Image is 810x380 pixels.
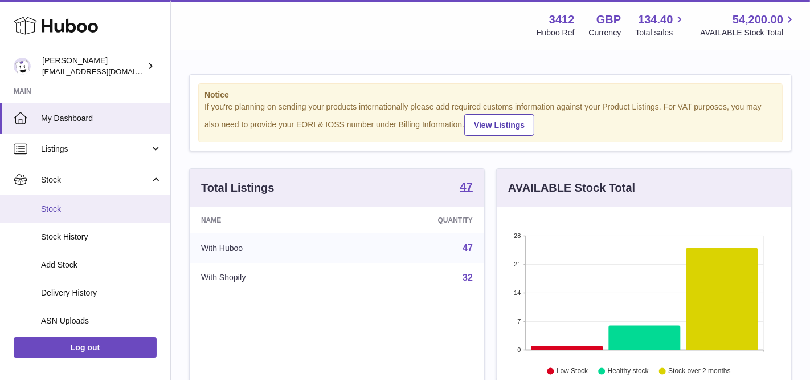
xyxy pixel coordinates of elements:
strong: Notice [204,90,776,100]
strong: GBP [596,12,621,27]
h3: Total Listings [201,180,275,196]
span: AVAILABLE Stock Total [700,27,796,38]
text: 0 [517,346,521,353]
a: 32 [463,273,473,282]
span: [EMAIL_ADDRESS][DOMAIN_NAME] [42,67,167,76]
td: With Huboo [190,233,349,263]
img: info@beeble.buzz [14,58,31,75]
text: Healthy stock [608,367,649,375]
strong: 47 [460,181,473,192]
div: Huboo Ref [537,27,575,38]
text: 21 [514,261,521,268]
text: 14 [514,289,521,296]
span: Stock History [41,232,162,242]
text: Low Stock [557,367,588,375]
text: 28 [514,232,521,239]
a: 134.40 Total sales [635,12,686,38]
div: If you're planning on sending your products internationally please add required customs informati... [204,102,776,136]
span: 54,200.00 [733,12,783,27]
span: 134.40 [638,12,673,27]
span: ASN Uploads [41,316,162,326]
text: 7 [517,318,521,325]
h3: AVAILABLE Stock Total [508,180,635,196]
strong: 3412 [549,12,575,27]
a: 54,200.00 AVAILABLE Stock Total [700,12,796,38]
a: View Listings [464,114,534,136]
span: Listings [41,144,150,155]
div: [PERSON_NAME] [42,55,145,77]
th: Quantity [349,207,484,233]
span: Stock [41,175,150,185]
span: Stock [41,204,162,215]
td: With Shopify [190,263,349,293]
span: Add Stock [41,260,162,270]
th: Name [190,207,349,233]
div: Currency [589,27,621,38]
a: 47 [460,181,473,195]
span: Total sales [635,27,686,38]
text: Stock over 2 months [668,367,730,375]
span: Delivery History [41,288,162,298]
a: 47 [463,243,473,253]
a: Log out [14,337,157,358]
span: My Dashboard [41,113,162,124]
